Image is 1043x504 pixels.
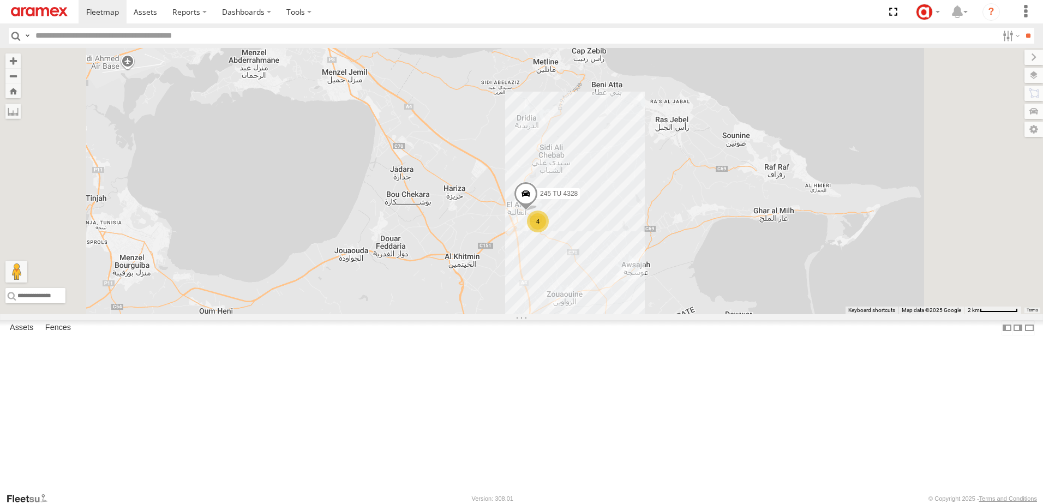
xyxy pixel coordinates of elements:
[5,104,21,119] label: Measure
[902,307,961,313] span: Map data ©2025 Google
[5,261,27,283] button: Drag Pegman onto the map to open Street View
[540,190,578,198] span: 245 TU 4328
[979,495,1037,502] a: Terms and Conditions
[964,307,1021,314] button: Map Scale: 2 km per 66 pixels
[1002,320,1012,336] label: Dock Summary Table to the Left
[1024,320,1035,336] label: Hide Summary Table
[1012,320,1023,336] label: Dock Summary Table to the Right
[912,4,944,20] div: Tarek Benrhima
[5,53,21,68] button: Zoom in
[5,68,21,83] button: Zoom out
[472,495,513,502] div: Version: 308.01
[4,320,39,335] label: Assets
[1024,122,1043,137] label: Map Settings
[40,320,76,335] label: Fences
[527,211,549,232] div: 4
[998,28,1022,44] label: Search Filter Options
[23,28,32,44] label: Search Query
[6,493,56,504] a: Visit our Website
[928,495,1037,502] div: © Copyright 2025 -
[1027,308,1038,313] a: Terms (opens in new tab)
[848,307,895,314] button: Keyboard shortcuts
[5,83,21,98] button: Zoom Home
[968,307,980,313] span: 2 km
[982,3,1000,21] i: ?
[11,7,68,16] img: aramex-logo.svg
